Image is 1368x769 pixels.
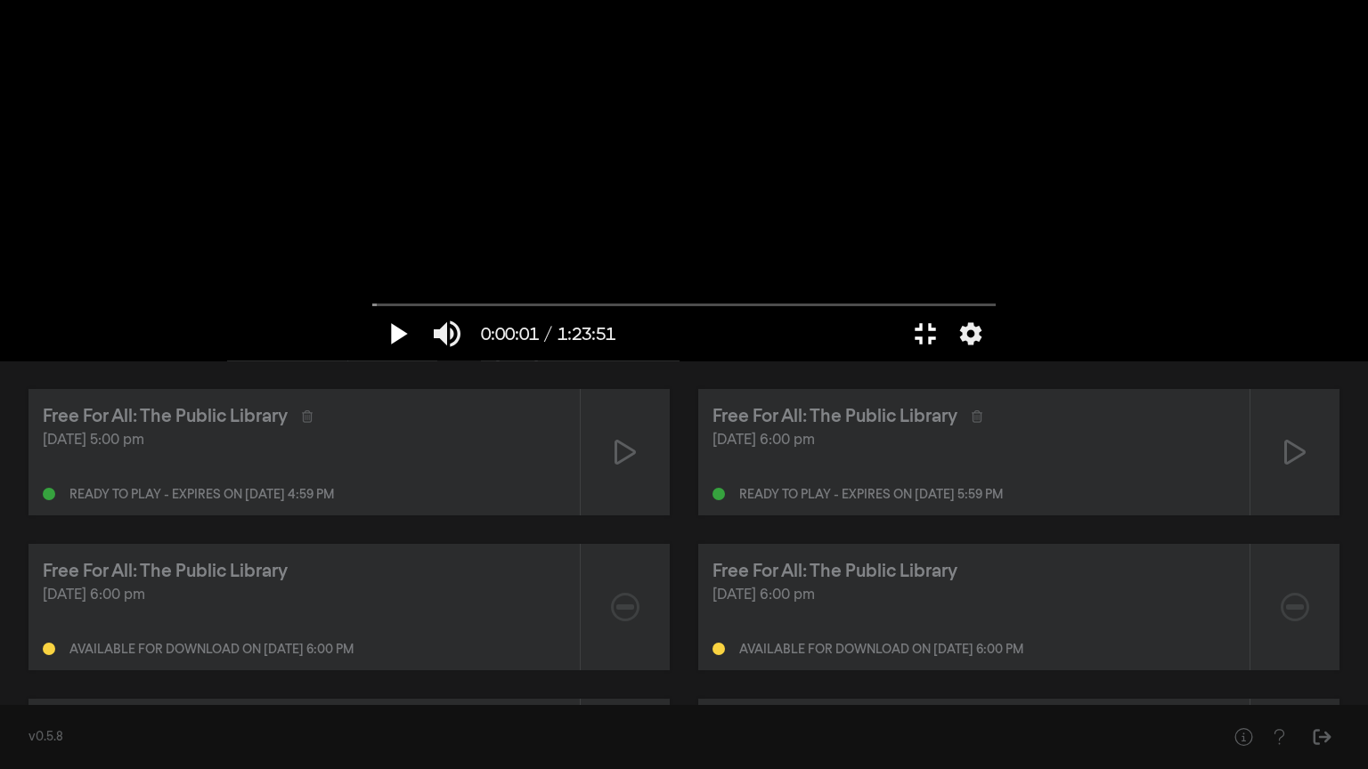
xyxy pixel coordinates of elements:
div: [DATE] 6:00 pm [43,585,566,606]
button: Play [372,307,422,360]
div: Free For All: The Public Library [43,558,288,585]
button: More settings [950,307,991,360]
button: Help [1261,719,1297,755]
div: Available for download on [DATE] 6:00 pm [739,644,1023,656]
div: Ready to play - expires on [DATE] 5:59 pm [739,489,1003,501]
button: Mute [422,307,472,360]
div: Available for download on [DATE] 6:00 pm [69,644,354,656]
div: Free For All: The Public Library [712,558,957,585]
div: [DATE] 6:00 pm [712,430,1235,451]
div: Ready to play - expires on [DATE] 4:59 pm [69,489,334,501]
div: [DATE] 5:00 pm [43,430,566,451]
div: [DATE] 6:00 pm [712,585,1235,606]
button: Sign Out [1304,719,1339,755]
button: Exit full screen [900,307,950,360]
div: Free For All: The Public Library [712,403,957,430]
div: Free For All: The Public Library [43,403,288,430]
div: v0.5.8 [28,728,1190,747]
button: Help [1225,719,1261,755]
button: 0:00:01 / 1:23:51 [472,307,624,360]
